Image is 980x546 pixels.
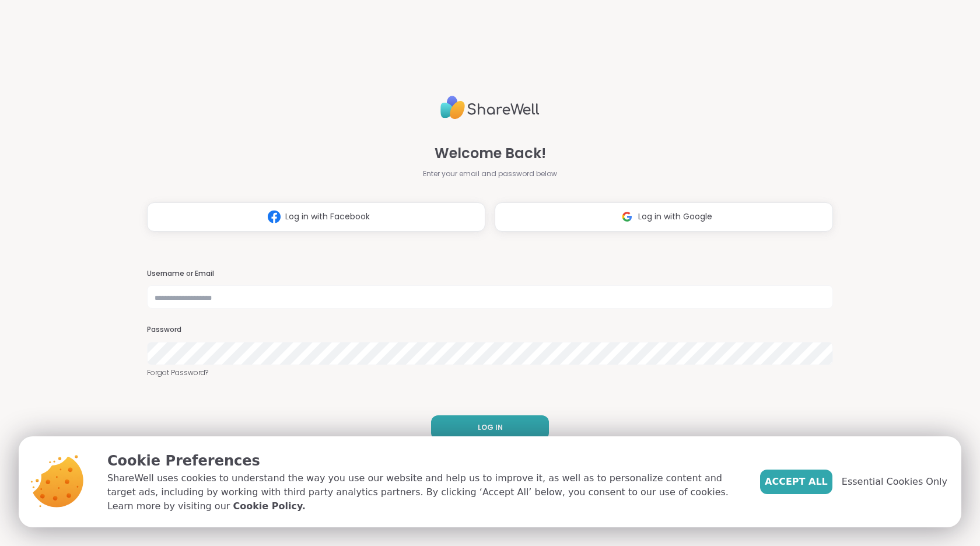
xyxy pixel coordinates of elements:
span: Accept All [765,475,828,489]
span: Enter your email and password below [423,169,557,179]
button: Log in with Google [495,202,833,232]
a: Cookie Policy. [233,499,305,513]
span: LOG IN [478,422,503,433]
span: Log in with Google [638,211,712,223]
span: Essential Cookies Only [842,475,947,489]
img: ShareWell Logomark [263,206,285,228]
img: ShareWell Logo [440,91,540,124]
button: Log in with Facebook [147,202,485,232]
button: LOG IN [431,415,549,440]
button: Accept All [760,470,832,494]
h3: Username or Email [147,269,833,279]
p: Cookie Preferences [107,450,741,471]
a: Forgot Password? [147,367,833,378]
span: Welcome Back! [435,143,546,164]
img: ShareWell Logomark [616,206,638,228]
span: Log in with Facebook [285,211,370,223]
h3: Password [147,325,833,335]
p: ShareWell uses cookies to understand the way you use our website and help us to improve it, as we... [107,471,741,513]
